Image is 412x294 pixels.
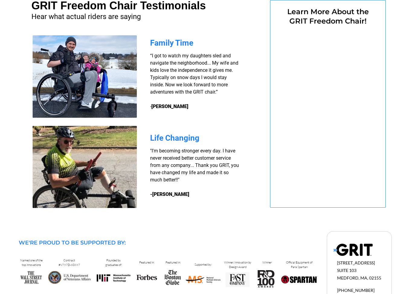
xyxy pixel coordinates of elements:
span: Learn More About the GRIT Freedom Chair! [287,7,369,25]
span: Featured in: [166,260,181,264]
span: MEDFORD, MA, 02155 [337,275,381,280]
span: Hear what actual riders are saying [31,12,141,21]
span: Founded by graduates of: [105,258,122,267]
span: [PHONE_NUMBER] [337,288,375,293]
span: Named one of the top innovations [20,258,43,267]
span: Family Time [150,38,193,47]
span: Featured in: [139,260,154,264]
span: "I'm becoming stronger every day. I have never received better customer service from any company.... [150,148,239,183]
span: Life Changing [150,133,199,142]
span: SUITE 103 [337,268,356,273]
span: Winner [262,260,272,264]
span: Winner, Innovation by Design Award [224,260,251,269]
strong: -[PERSON_NAME] [150,191,189,197]
span: Supported by: [195,263,212,267]
strong: [PERSON_NAME] [151,104,188,109]
span: WE'RE PROUD TO BE SUPPORTED BY: [19,239,126,246]
span: Official Equipment of Para Spartan [286,260,312,269]
span: “I got to watch my daughters sled and navigate the neighborhood... My wife and kids love the inde... [150,53,238,109]
span: [STREET_ADDRESS] [337,260,375,265]
span: Contract #V797D-60697 [59,258,80,267]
